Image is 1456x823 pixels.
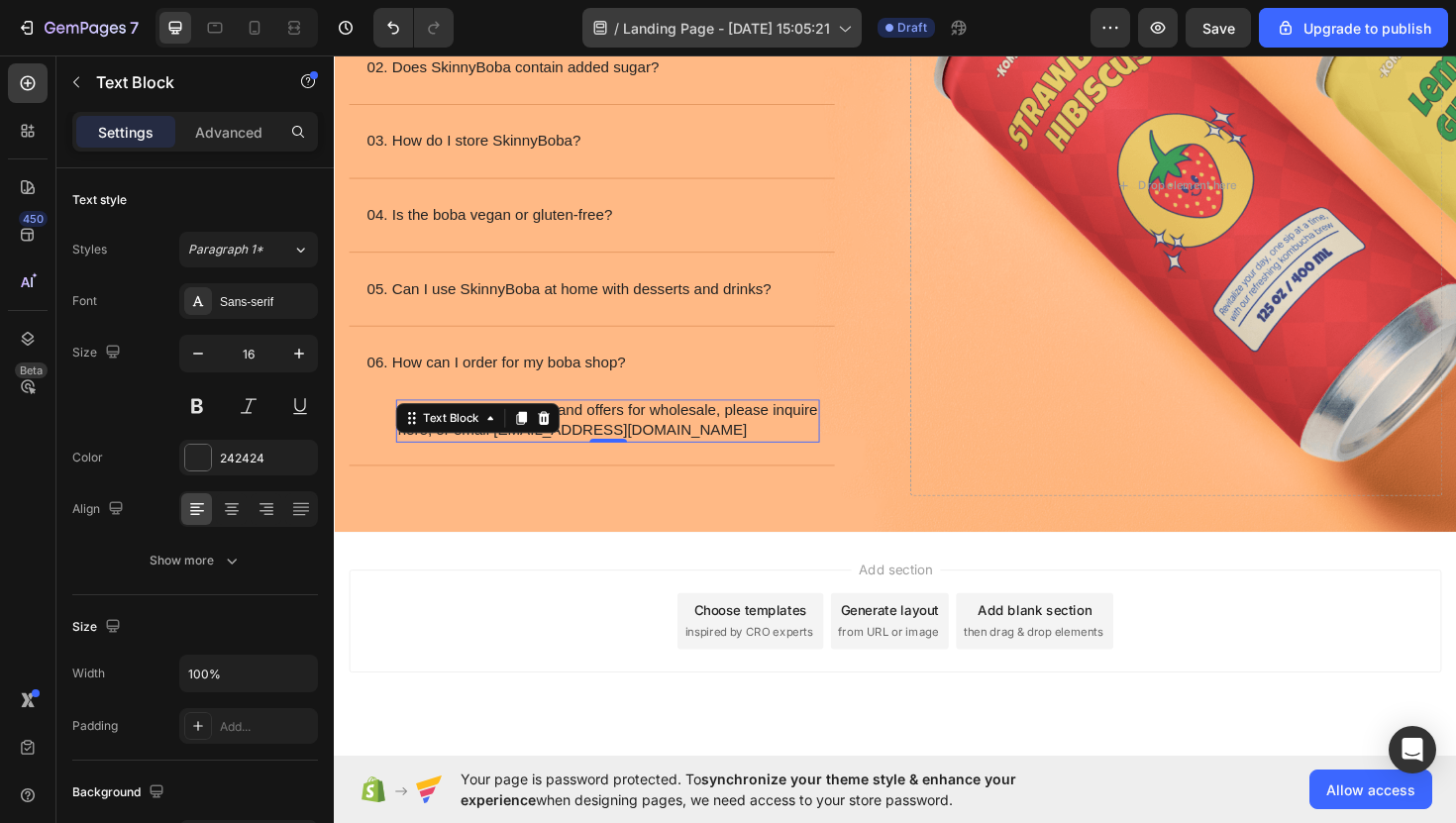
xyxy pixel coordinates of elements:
div: Size [72,340,125,366]
div: Drop element here [852,132,957,148]
button: 7 [8,8,148,48]
div: 450 [19,211,48,227]
span: synchronize your theme style & enhance your experience [461,771,1016,808]
input: Auto [180,656,317,691]
div: Text style [72,191,127,209]
div: Color [72,449,103,466]
span: Add section [548,536,642,557]
button: Upgrade to publish [1259,8,1448,48]
iframe: Design area [334,53,1456,758]
span: Allow access [1326,779,1415,800]
div: Background [72,779,168,806]
div: Font [72,292,97,310]
div: Choose templates [381,579,501,600]
div: 242424 [220,450,313,467]
div: Padding [72,717,118,735]
span: Your page is password protected. To when designing pages, we need access to your store password. [461,769,1093,810]
button: Allow access [1309,770,1432,809]
div: Styles [72,241,107,258]
p: Settings [98,122,154,143]
button: Save [1186,8,1251,48]
div: Show more [150,551,242,570]
button: Show more [72,543,318,578]
div: Beta [15,362,48,378]
div: Generate layout [537,579,641,600]
p: Text Block [96,70,264,94]
div: Undo/Redo [373,8,454,48]
div: Size [72,614,125,641]
div: Align [72,496,128,523]
div: Upgrade to publish [1276,18,1431,39]
span: Landing Page - [DATE] 15:05:21 [623,18,830,39]
p: 7 [130,16,139,40]
div: Open Intercom Messenger [1389,726,1436,773]
span: / [614,18,619,39]
span: Paragraph 1* [188,241,263,258]
div: Width [72,665,105,682]
span: Draft [897,19,927,37]
span: from URL or image [534,604,640,622]
span: Save [1202,20,1235,37]
p: Advanced [195,122,262,143]
div: Add... [220,718,313,736]
div: Sans-serif [220,293,313,311]
div: Add blank section [681,579,802,600]
button: Paragraph 1* [179,232,318,267]
span: inspired by CRO experts [371,604,507,622]
span: then drag & drop elements [667,604,814,622]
